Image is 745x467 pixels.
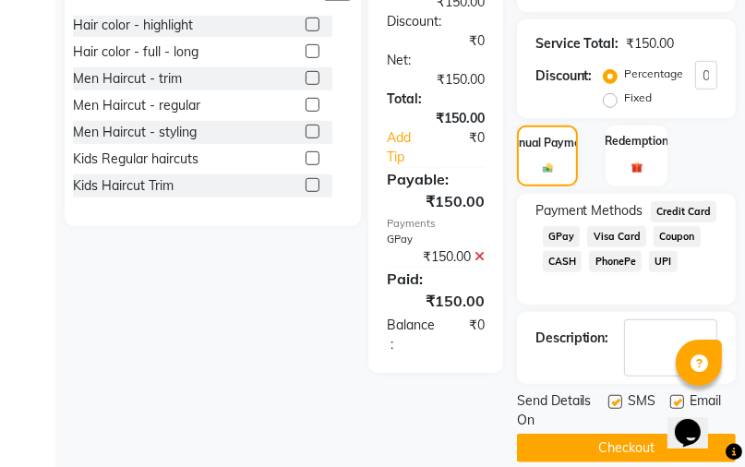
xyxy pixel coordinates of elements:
span: UPI [649,251,678,272]
div: ₹0 [373,31,498,51]
span: Visa Card [587,226,646,247]
div: Balance : [373,316,449,354]
div: ₹150.00 [373,109,498,128]
img: _gift.svg [628,161,646,174]
div: ₹150.00 [373,70,498,90]
div: ₹150.00 [373,190,498,212]
span: Coupon [654,226,701,247]
div: ₹150.00 [373,247,498,267]
div: Men Haircut - styling [73,123,197,142]
div: ₹0 [446,128,498,167]
span: PhonePe [589,251,642,272]
div: ₹150.00 [627,34,675,54]
div: Payments [387,216,484,232]
a: Add Tip [373,128,446,167]
div: Payable: [373,168,498,190]
div: Discount: [535,66,593,86]
span: SMS [628,391,655,430]
div: Hair color - full - long [73,42,198,62]
iframe: chat widget [667,393,727,449]
span: Send Details On [517,391,601,430]
span: Email [690,391,721,430]
label: Percentage [625,66,684,82]
span: CASH [543,251,583,272]
span: GPay [543,226,581,247]
div: Kids Regular haircuts [73,150,198,169]
div: Kids Haircut Trim [73,176,174,196]
div: GPay [373,232,498,247]
div: Paid: [373,268,498,290]
div: Net: [373,51,498,70]
div: ₹150.00 [373,290,498,312]
div: Discount: [373,12,498,31]
label: Redemption [605,133,668,150]
div: Service Total: [535,34,619,54]
img: _cash.svg [540,162,556,174]
div: Hair color - highlight [73,16,193,35]
button: Checkout [517,434,736,462]
div: ₹0 [449,316,498,354]
label: Fixed [625,90,653,106]
div: Total: [373,90,498,109]
div: Men Haircut - regular [73,96,200,115]
span: Credit Card [651,201,717,222]
span: Payment Methods [535,201,643,221]
div: Description: [535,329,609,348]
label: Manual Payment [503,135,592,151]
div: Men Haircut - trim [73,69,182,89]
